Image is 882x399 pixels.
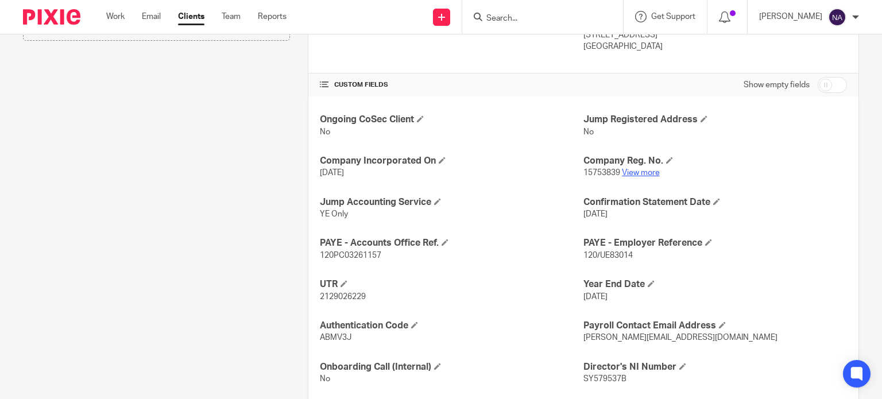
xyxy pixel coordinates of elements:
h4: Payroll Contact Email Address [583,320,847,332]
p: [PERSON_NAME] [759,11,822,22]
span: [DATE] [583,293,608,301]
h4: Jump Accounting Service [320,196,583,208]
h4: UTR [320,278,583,290]
span: ABMV3J [320,334,351,342]
h4: Ongoing CoSec Client [320,114,583,126]
h4: Company Reg. No. [583,155,847,167]
span: No [320,128,330,136]
span: 120PC03261157 [320,251,381,259]
span: 120/UE83014 [583,251,633,259]
h4: CUSTOM FIELDS [320,80,583,90]
input: Search [485,14,589,24]
h4: Year End Date [583,278,847,290]
h4: Director's NI Number [583,361,847,373]
span: SY579537B [583,375,626,383]
span: No [583,128,594,136]
h4: Onboarding Call (Internal) [320,361,583,373]
span: No [320,375,330,383]
h4: PAYE - Employer Reference [583,237,847,249]
h4: Jump Registered Address [583,114,847,126]
span: [DATE] [583,210,608,218]
span: 15753839 [583,169,620,177]
a: Clients [178,11,204,22]
span: YE Only [320,210,348,218]
h4: Company Incorporated On [320,155,583,167]
p: [GEOGRAPHIC_DATA] [583,41,847,52]
h4: PAYE - Accounts Office Ref. [320,237,583,249]
a: Reports [258,11,287,22]
h4: Confirmation Statement Date [583,196,847,208]
a: View more [622,169,660,177]
a: Email [142,11,161,22]
p: [STREET_ADDRESS] [583,29,847,41]
span: [DATE] [320,169,344,177]
a: Team [222,11,241,22]
span: Get Support [651,13,695,21]
label: Show empty fields [744,79,810,91]
img: svg%3E [828,8,846,26]
a: Work [106,11,125,22]
img: Pixie [23,9,80,25]
h4: Authentication Code [320,320,583,332]
span: 2129026229 [320,293,366,301]
span: [PERSON_NAME][EMAIL_ADDRESS][DOMAIN_NAME] [583,334,777,342]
